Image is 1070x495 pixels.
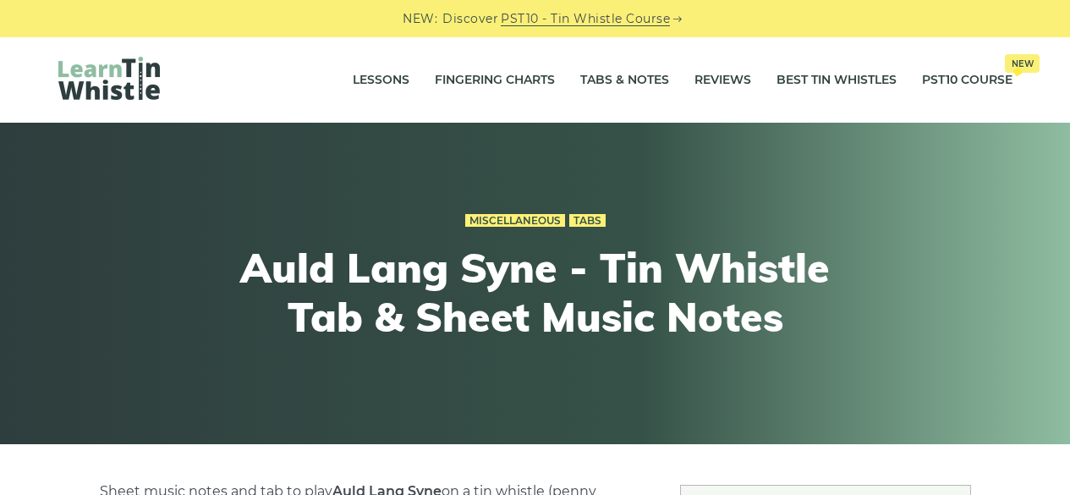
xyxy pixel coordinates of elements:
[569,214,606,228] a: Tabs
[776,59,897,102] a: Best Tin Whistles
[224,244,847,341] h1: Auld Lang Syne - Tin Whistle Tab & Sheet Music Notes
[1005,54,1040,73] span: New
[58,57,160,100] img: LearnTinWhistle.com
[580,59,669,102] a: Tabs & Notes
[465,214,565,228] a: Miscellaneous
[694,59,751,102] a: Reviews
[922,59,1012,102] a: PST10 CourseNew
[435,59,555,102] a: Fingering Charts
[353,59,409,102] a: Lessons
